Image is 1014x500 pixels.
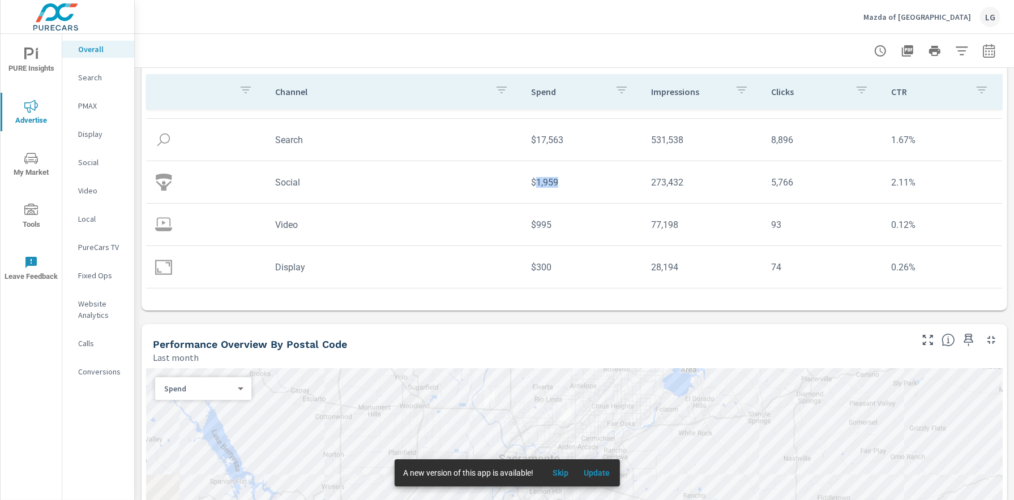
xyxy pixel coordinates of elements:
span: A new version of this app is available! [404,468,534,477]
div: Search [62,69,134,86]
p: Calls [78,338,125,349]
div: PMAX [62,97,134,114]
p: PureCars TV [78,242,125,253]
span: Tools [4,204,58,231]
p: Spend [164,383,233,394]
span: My Market [4,152,58,179]
td: Social [266,168,522,197]
td: $1,959 [522,168,642,197]
span: Advertise [4,100,58,127]
td: Video [266,210,522,239]
p: Overall [78,44,125,55]
p: Mazda of [GEOGRAPHIC_DATA] [863,12,971,22]
p: Last month [153,351,199,364]
img: icon-search.svg [155,131,172,148]
div: Spend [155,383,242,394]
p: Fixed Ops [78,270,125,281]
div: LG [980,7,1000,27]
span: Skip [547,468,575,478]
div: Local [62,210,134,227]
div: Overall [62,41,134,58]
div: PureCars TV [62,239,134,256]
p: Search [78,72,125,83]
img: icon-video.svg [155,216,172,233]
div: Social [62,154,134,171]
div: Display [62,126,134,143]
p: Video [78,185,125,196]
td: 273,432 [642,168,762,197]
div: Conversions [62,363,134,380]
td: 28,194 [642,253,762,282]
span: PURE Insights [4,48,58,75]
button: Apply Filters [951,40,973,62]
p: CTR [891,86,966,97]
td: 531,538 [642,126,762,154]
td: 93 [762,210,882,239]
td: Search [266,126,522,154]
div: Video [62,182,134,199]
img: icon-social.svg [155,174,172,191]
td: Display [266,253,522,282]
td: 2.11% [882,168,1002,197]
button: Print Report [923,40,946,62]
td: 8,896 [762,126,882,154]
span: Leave Feedback [4,256,58,283]
div: Website Analytics [62,295,134,324]
button: Skip [543,464,579,482]
p: Clicks [771,86,846,97]
p: Website Analytics [78,298,125,321]
p: Local [78,213,125,225]
button: Update [579,464,615,482]
p: Channel [275,86,486,97]
img: icon-display.svg [155,258,172,275]
button: Select Date Range [978,40,1000,62]
p: Conversions [78,366,125,377]
p: Spend [531,86,606,97]
p: Impressions [651,86,726,97]
h5: Performance Overview By Postal Code [153,338,347,350]
button: Minimize Widget [982,331,1000,349]
p: Display [78,128,125,140]
td: 5,766 [762,168,882,197]
p: PMAX [78,100,125,111]
td: 0.26% [882,253,1002,282]
p: Social [78,157,125,168]
td: $995 [522,210,642,239]
button: "Export Report to PDF" [896,40,919,62]
td: 74 [762,253,882,282]
span: Save this to your personalized report [960,331,978,349]
div: nav menu [1,34,62,294]
span: Update [584,468,611,478]
div: Fixed Ops [62,267,134,284]
td: 77,198 [642,210,762,239]
td: 0.12% [882,210,1002,239]
td: 1.67% [882,126,1002,154]
div: Calls [62,335,134,352]
td: $17,563 [522,126,642,154]
span: Understand performance data by postal code. Individual postal codes can be selected and expanded ... [942,333,955,347]
button: Make Fullscreen [919,331,937,349]
td: $300 [522,253,642,282]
